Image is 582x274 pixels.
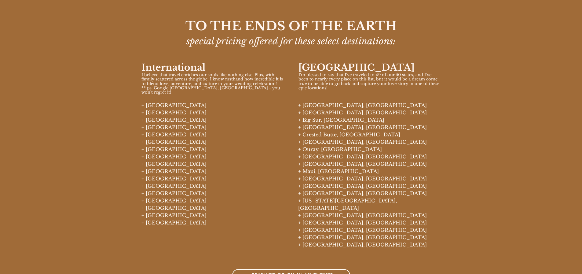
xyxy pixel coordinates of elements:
span: + Maui, [GEOGRAPHIC_DATA] [298,168,379,174]
span: + [GEOGRAPHIC_DATA] [141,176,207,182]
span: + [GEOGRAPHIC_DATA] [141,139,207,145]
span: TO THE ENDS OF THE EARTH [185,18,397,34]
span: + [GEOGRAPHIC_DATA] [141,102,207,108]
span: + [GEOGRAPHIC_DATA] [141,220,207,226]
span: + [GEOGRAPHIC_DATA], [GEOGRAPHIC_DATA] [298,212,427,218]
iframe: Wix Chat [512,254,582,274]
span: + [GEOGRAPHIC_DATA], [GEOGRAPHIC_DATA] [298,242,427,248]
span: + [GEOGRAPHIC_DATA], [GEOGRAPHIC_DATA] [298,183,427,189]
span: + [GEOGRAPHIC_DATA] [141,131,207,138]
span: + [GEOGRAPHIC_DATA] [141,205,207,211]
span: + [GEOGRAPHIC_DATA], [GEOGRAPHIC_DATA] [298,139,427,145]
span: + [GEOGRAPHIC_DATA], [GEOGRAPHIC_DATA] [298,190,427,196]
span: I'm blessed to say that I've traveled to 49 of our 50 states, and I've been to nearly every place... [298,72,439,91]
span: + [GEOGRAPHIC_DATA], [GEOGRAPHIC_DATA] [298,161,427,167]
span: + [GEOGRAPHIC_DATA], [GEOGRAPHIC_DATA] [298,220,427,226]
span: + [GEOGRAPHIC_DATA], [GEOGRAPHIC_DATA] [298,176,427,182]
span: + [GEOGRAPHIC_DATA], [GEOGRAPHIC_DATA] [298,102,427,108]
span: + [GEOGRAPHIC_DATA] [141,212,207,218]
span: + [GEOGRAPHIC_DATA] [141,168,207,174]
span: + [GEOGRAPHIC_DATA] [141,146,207,152]
span: + [GEOGRAPHIC_DATA] [141,190,207,196]
span: + [GEOGRAPHIC_DATA], [GEOGRAPHIC_DATA] [298,227,427,233]
span: special pricing offered for these select destinations: [186,35,396,47]
span: + Ouray, [GEOGRAPHIC_DATA] [298,146,382,152]
span: + [GEOGRAPHIC_DATA] [141,183,207,189]
span: + [GEOGRAPHIC_DATA], [GEOGRAPHIC_DATA] [298,154,427,160]
span: + [GEOGRAPHIC_DATA] [141,154,207,160]
span: + [GEOGRAPHIC_DATA] [141,161,207,167]
span: + [GEOGRAPHIC_DATA] [141,117,207,123]
span: + [GEOGRAPHIC_DATA], [GEOGRAPHIC_DATA] [298,109,427,116]
span: + [GEOGRAPHIC_DATA] [141,124,207,130]
span: + Crested Butte, [GEOGRAPHIC_DATA] [298,131,400,138]
span: [GEOGRAPHIC_DATA] [298,62,415,73]
span: International [141,62,206,73]
span: + [GEOGRAPHIC_DATA], [GEOGRAPHIC_DATA] [298,234,427,240]
span: + [GEOGRAPHIC_DATA] [141,198,207,204]
span: + [US_STATE][GEOGRAPHIC_DATA], [GEOGRAPHIC_DATA] [298,198,397,211]
span: + [GEOGRAPHIC_DATA] [141,109,207,116]
span: + Big Sur, [GEOGRAPHIC_DATA] [298,117,384,123]
span: + [GEOGRAPHIC_DATA], [GEOGRAPHIC_DATA] [298,124,427,130]
span: I believe that travel enriches our souls like nothing else. Plus, with family scattered across th... [141,72,283,95]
